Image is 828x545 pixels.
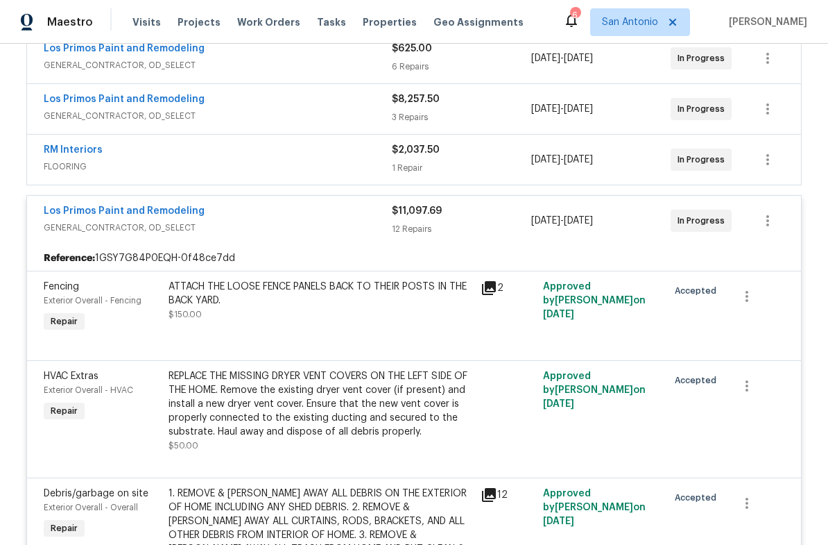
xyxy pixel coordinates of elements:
span: [DATE] [531,155,560,165]
div: 6 Repairs [392,60,531,74]
span: [DATE] [531,104,560,114]
a: Los Primos Paint and Remodeling [44,206,205,216]
span: In Progress [678,214,730,228]
span: In Progress [678,153,730,167]
div: 6 [570,8,580,22]
span: [PERSON_NAME] [723,15,807,29]
span: [DATE] [531,53,560,63]
span: In Progress [678,102,730,116]
span: Properties [363,15,417,29]
b: Reference: [44,251,95,265]
div: 12 [481,487,535,503]
span: GENERAL_CONTRACTOR, OD_SELECT [44,58,392,72]
a: Los Primos Paint and Remodeling [44,44,205,53]
span: Repair [45,315,83,328]
span: GENERAL_CONTRACTOR, OD_SELECT [44,109,392,123]
span: $11,097.69 [392,206,442,216]
span: Approved by [PERSON_NAME] on [543,489,646,526]
span: Maestro [47,15,93,29]
span: [DATE] [564,104,593,114]
span: Exterior Overall - Fencing [44,296,141,305]
span: Fencing [44,282,79,292]
span: - [531,153,593,167]
span: - [531,51,593,65]
div: 1GSY7G84P0EQH-0f48ce7dd [27,246,801,271]
div: 3 Repairs [392,110,531,124]
span: Approved by [PERSON_NAME] on [543,371,646,409]
span: HVAC Extras [44,371,98,381]
div: ATTACH THE LOOSE FENCE PANELS BACK TO THEIR POSTS IN THE BACK YARD. [169,280,472,308]
span: San Antonio [602,15,658,29]
span: $8,257.50 [392,94,440,104]
span: Exterior Overall - Overall [44,503,138,512]
span: Debris/garbage on site [44,489,148,498]
span: Tasks [317,17,346,27]
span: [DATE] [543,517,574,526]
a: RM Interiors [44,145,103,155]
span: $50.00 [169,442,198,450]
div: 2 [481,280,535,296]
span: $625.00 [392,44,432,53]
span: In Progress [678,51,730,65]
span: [DATE] [564,155,593,165]
span: - [531,102,593,116]
span: Repair [45,404,83,418]
span: FLOORING [44,160,392,174]
span: Work Orders [237,15,300,29]
span: $150.00 [169,310,202,319]
span: [DATE] [564,53,593,63]
span: Exterior Overall - HVAC [44,386,133,394]
span: $2,037.50 [392,145,440,155]
div: REPLACE THE MISSING DRYER VENT COVERS ON THE LEFT SIDE OF THE HOME. Remove the existing dryer ven... [169,369,472,439]
span: GENERAL_CONTRACTOR, OD_SELECT [44,221,392,235]
span: - [531,214,593,228]
span: Geo Assignments [433,15,524,29]
span: Accepted [675,374,722,387]
span: Repair [45,521,83,535]
span: Accepted [675,491,722,505]
span: [DATE] [564,216,593,226]
span: Visits [132,15,161,29]
span: [DATE] [543,399,574,409]
div: 12 Repairs [392,222,531,236]
span: Approved by [PERSON_NAME] on [543,282,646,319]
span: Projects [178,15,221,29]
span: [DATE] [543,310,574,319]
div: 1 Repair [392,161,531,175]
a: Los Primos Paint and Remodeling [44,94,205,104]
span: [DATE] [531,216,560,226]
span: Accepted [675,284,722,298]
